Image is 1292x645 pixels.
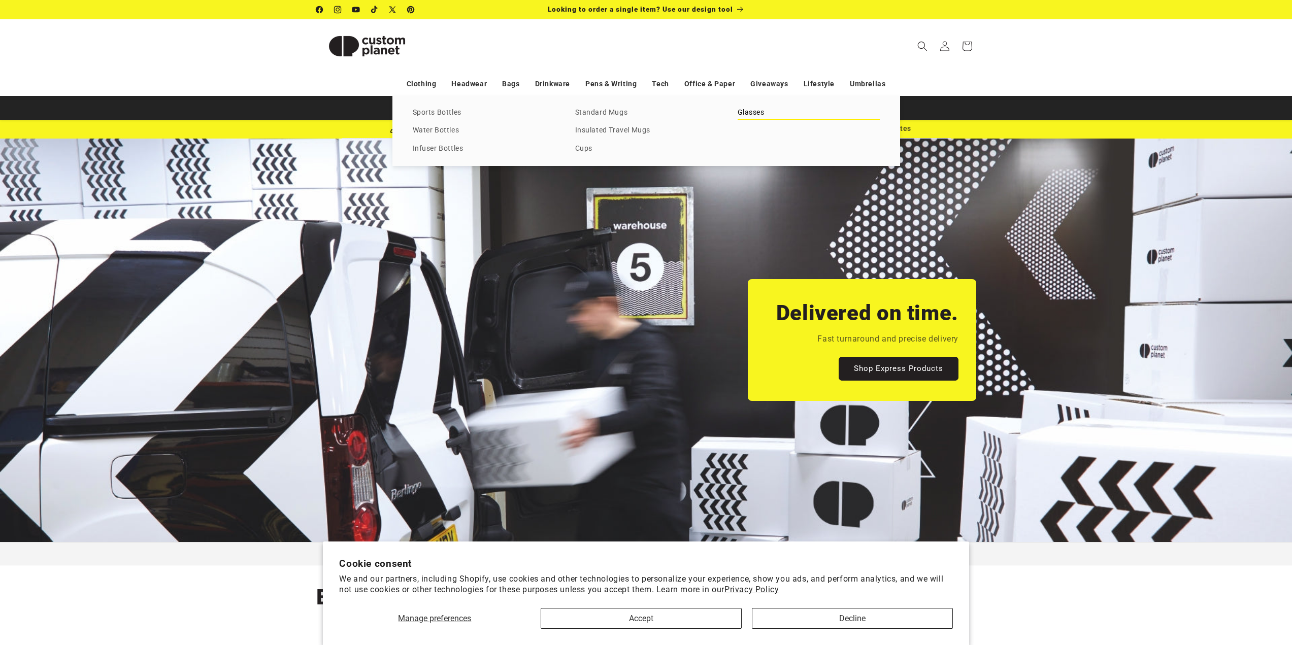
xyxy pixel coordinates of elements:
p: Fast turnaround and precise delivery [817,332,958,347]
a: Sports Bottles [413,106,555,120]
button: Accept [541,608,742,629]
span: Manage preferences [398,614,471,623]
a: Lifestyle [804,75,835,93]
a: Umbrellas [850,75,885,93]
a: Privacy Policy [724,585,779,594]
a: Cups [575,142,717,156]
img: Custom Planet [316,23,418,69]
button: Decline [752,608,953,629]
span: Looking to order a single item? Use our design tool [548,5,733,13]
h2: Bestselling Printed Merch. [316,584,583,611]
a: Drinkware [535,75,570,93]
button: Manage preferences [339,608,530,629]
a: Insulated Travel Mugs [575,124,717,138]
h2: Cookie consent [339,558,953,569]
a: Office & Paper [684,75,735,93]
a: Glasses [738,106,880,120]
a: Headwear [451,75,487,93]
iframe: Chat Widget [1122,535,1292,645]
a: Tech [652,75,669,93]
a: Bags [502,75,519,93]
a: Pens & Writing [585,75,637,93]
a: Custom Planet [312,19,421,73]
a: Standard Mugs [575,106,717,120]
summary: Search [911,35,934,57]
a: Shop Express Products [839,357,958,381]
h2: Delivered on time. [776,299,958,327]
a: Infuser Bottles [413,142,555,156]
a: Clothing [407,75,437,93]
p: We and our partners, including Shopify, use cookies and other technologies to personalize your ex... [339,574,953,595]
a: Giveaways [750,75,788,93]
a: Water Bottles [413,124,555,138]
